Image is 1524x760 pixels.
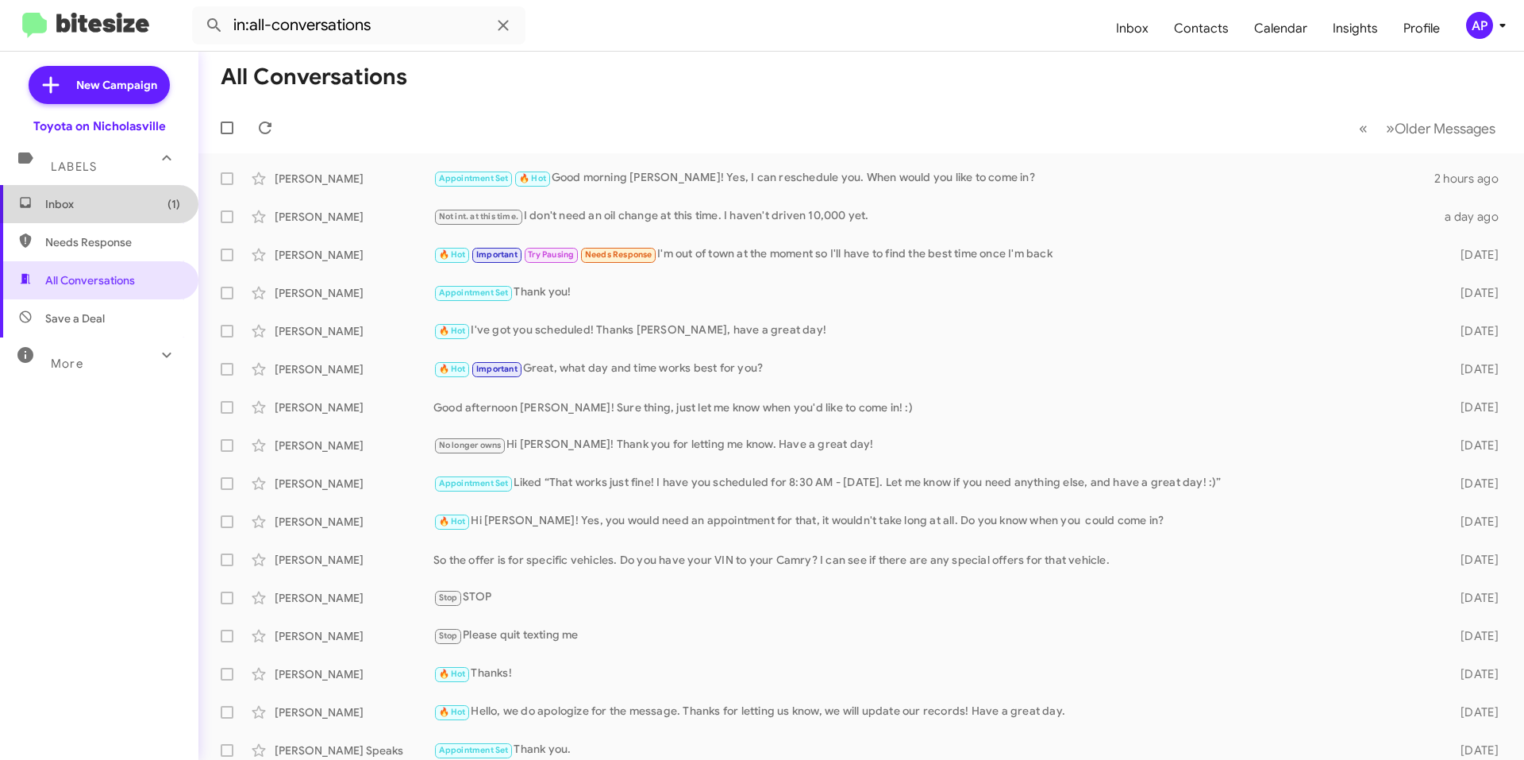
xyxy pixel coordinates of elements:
[439,364,466,374] span: 🔥 Hot
[1435,666,1511,682] div: [DATE]
[433,512,1435,530] div: Hi [PERSON_NAME]! Yes, you would need an appointment for that, it wouldn't take long at all. Do y...
[275,323,433,339] div: [PERSON_NAME]
[433,474,1435,492] div: Liked “That works just fine! I have you scheduled for 8:30 AM - [DATE]. Let me know if you need a...
[1395,120,1495,137] span: Older Messages
[433,322,1435,340] div: I've got you scheduled! Thanks [PERSON_NAME], have a great day!
[1435,247,1511,263] div: [DATE]
[275,590,433,606] div: [PERSON_NAME]
[1435,514,1511,530] div: [DATE]
[275,285,433,301] div: [PERSON_NAME]
[1435,399,1511,415] div: [DATE]
[275,209,433,225] div: [PERSON_NAME]
[275,438,433,453] div: [PERSON_NAME]
[433,703,1435,721] div: Hello, we do apologize for the message. Thanks for letting us know, we will update our records! H...
[433,741,1435,759] div: Thank you.
[1391,6,1453,52] a: Profile
[528,249,574,260] span: Try Pausing
[51,357,83,371] span: More
[1435,438,1511,453] div: [DATE]
[275,361,433,377] div: [PERSON_NAME]
[433,399,1435,415] div: Good afternoon [PERSON_NAME]! Sure thing, just let me know when you'd like to come in! :)
[1435,743,1511,758] div: [DATE]
[439,592,458,603] span: Stop
[433,284,1435,302] div: Thank you!
[433,169,1434,187] div: Good morning [PERSON_NAME]! Yes, I can reschedule you. When would you like to come in?
[1435,209,1511,225] div: a day ago
[439,631,458,641] span: Stop
[275,399,433,415] div: [PERSON_NAME]
[1466,12,1493,39] div: AP
[1161,6,1241,52] a: Contacts
[439,707,466,717] span: 🔥 Hot
[439,516,466,527] span: 🔥 Hot
[1435,285,1511,301] div: [DATE]
[439,287,509,298] span: Appointment Set
[433,207,1435,226] div: I don't need an oil change at this time. I haven't driven 10,000 yet.
[519,173,546,183] span: 🔥 Hot
[439,326,466,336] span: 🔥 Hot
[275,247,433,263] div: [PERSON_NAME]
[433,245,1435,264] div: I'm out of town at the moment so I'll have to find the best time once I'm back
[275,666,433,682] div: [PERSON_NAME]
[1359,118,1368,138] span: «
[1435,552,1511,568] div: [DATE]
[433,665,1435,683] div: Thanks!
[1435,476,1511,492] div: [DATE]
[192,6,525,44] input: Search
[275,171,433,187] div: [PERSON_NAME]
[45,234,180,250] span: Needs Response
[1103,6,1161,52] a: Inbox
[1241,6,1320,52] a: Calendar
[1453,12,1507,39] button: AP
[433,436,1435,454] div: Hi [PERSON_NAME]! Thank you for letting me know. Have a great day!
[1435,590,1511,606] div: [DATE]
[1349,112,1377,145] button: Previous
[1435,323,1511,339] div: [DATE]
[51,160,97,174] span: Labels
[275,514,433,530] div: [PERSON_NAME]
[439,478,509,488] span: Appointment Set
[1435,361,1511,377] div: [DATE]
[1320,6,1391,52] a: Insights
[1376,112,1505,145] button: Next
[275,628,433,644] div: [PERSON_NAME]
[476,364,518,374] span: Important
[45,311,105,326] span: Save a Deal
[439,249,466,260] span: 🔥 Hot
[29,66,170,104] a: New Campaign
[1350,112,1505,145] nav: Page navigation example
[275,743,433,758] div: [PERSON_NAME] Speaks
[439,440,502,450] span: No longer owns
[1435,704,1511,720] div: [DATE]
[45,272,135,288] span: All Conversations
[433,360,1435,378] div: Great, what day and time works best for you?
[1386,118,1395,138] span: »
[439,173,509,183] span: Appointment Set
[275,476,433,492] div: [PERSON_NAME]
[439,211,518,222] span: Not int. at this time.
[275,704,433,720] div: [PERSON_NAME]
[433,627,1435,645] div: Please quit texting me
[33,118,166,134] div: Toyota on Nicholasville
[476,249,518,260] span: Important
[76,77,157,93] span: New Campaign
[1435,628,1511,644] div: [DATE]
[439,669,466,679] span: 🔥 Hot
[439,745,509,755] span: Appointment Set
[275,552,433,568] div: [PERSON_NAME]
[45,196,180,212] span: Inbox
[221,64,407,90] h1: All Conversations
[167,196,180,212] span: (1)
[585,249,652,260] span: Needs Response
[433,552,1435,568] div: So the offer is for specific vehicles. Do you have your VIN to your Camry? I can see if there are...
[433,588,1435,607] div: STOP
[1434,171,1511,187] div: 2 hours ago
